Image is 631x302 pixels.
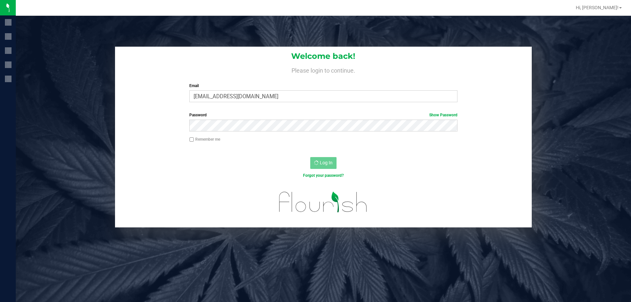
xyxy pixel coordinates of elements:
[189,113,207,117] span: Password
[189,83,457,89] label: Email
[303,173,344,178] a: Forgot your password?
[115,66,532,74] h4: Please login to continue.
[189,136,220,142] label: Remember me
[429,113,457,117] a: Show Password
[189,137,194,142] input: Remember me
[576,5,619,10] span: Hi, [PERSON_NAME]!
[310,157,337,169] button: Log In
[271,185,375,219] img: flourish_logo.svg
[320,160,333,165] span: Log In
[115,52,532,60] h1: Welcome back!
